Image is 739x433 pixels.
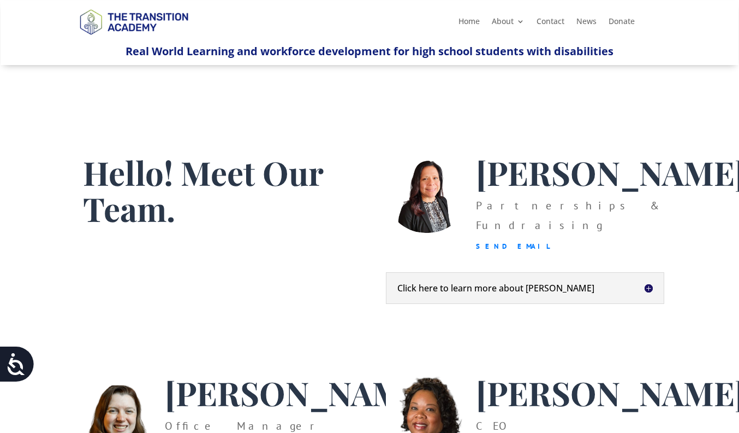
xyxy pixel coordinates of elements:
[576,17,597,30] a: News
[476,242,551,251] a: Send Email
[397,284,653,292] h5: Click here to learn more about [PERSON_NAME]
[126,44,613,58] span: Real World Learning and workforce development for high school students with disabilities
[75,2,193,41] img: TTA Brand_TTA Primary Logo_Horizontal_Light BG
[83,150,323,230] span: Hello! Meet Our Team.
[537,17,564,30] a: Contact
[476,198,659,232] span: Partnerships & Fundraising
[165,371,434,414] span: [PERSON_NAME]
[458,17,480,30] a: Home
[609,17,635,30] a: Donate
[492,17,525,30] a: About
[75,33,193,43] a: Logo-Noticias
